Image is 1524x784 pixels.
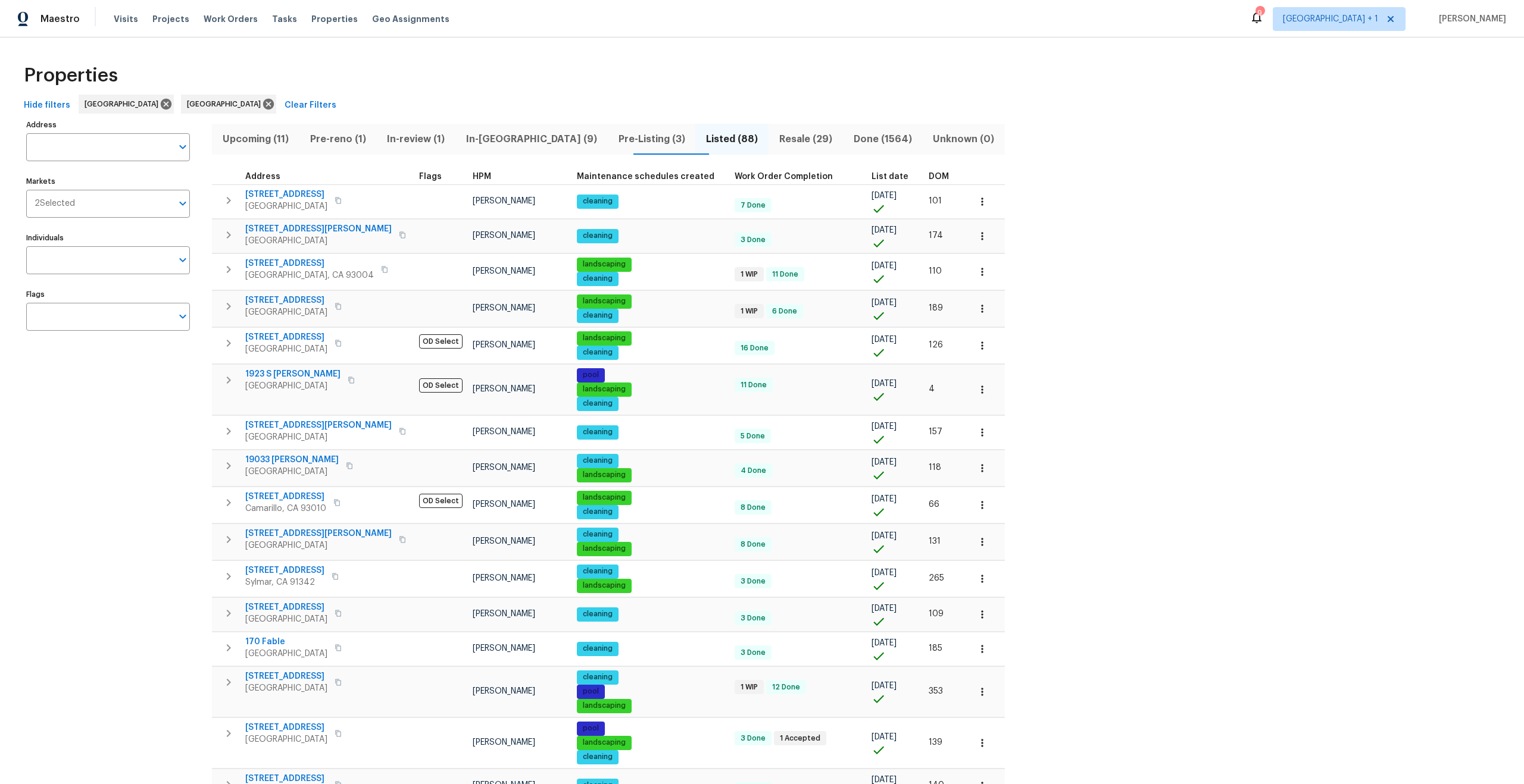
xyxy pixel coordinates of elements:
span: [GEOGRAPHIC_DATA] [245,733,327,745]
span: [STREET_ADDRESS] [245,331,327,343]
span: [GEOGRAPHIC_DATA] [245,343,327,355]
span: 118 [929,463,941,472]
label: Individuals [26,234,190,242]
span: [DATE] [872,380,897,388]
span: [PERSON_NAME] [473,197,535,205]
span: OD Select [419,494,463,508]
span: 3 Done [736,235,770,245]
span: 6 Done [767,306,802,316]
span: DOM [929,173,949,181]
span: [DATE] [872,639,897,647]
span: [PERSON_NAME] [473,428,535,436]
span: [DATE] [872,458,897,466]
span: [STREET_ADDRESS] [245,601,327,613]
span: Work Orders [204,13,258,25]
span: 110 [929,267,942,275]
label: Address [26,121,190,128]
span: List date [872,173,908,181]
span: landscaping [578,259,630,269]
span: Resale (29) [776,131,836,148]
span: Unknown (0) [929,131,998,148]
span: [PERSON_NAME] [473,738,535,747]
span: [DATE] [872,733,897,741]
span: [DATE] [872,335,897,344]
span: 4 [929,385,935,393]
span: [GEOGRAPHIC_DATA], CA 93004 [245,269,374,281]
span: [STREET_ADDRESS] [245,491,326,503]
span: 1 Accepted [775,733,825,744]
span: Properties [311,13,358,25]
span: [PERSON_NAME] [473,463,535,472]
span: [GEOGRAPHIC_DATA] [245,540,392,551]
span: [GEOGRAPHIC_DATA] [245,380,341,392]
span: 109 [929,610,944,618]
span: Clear Filters [285,98,336,113]
span: pool [578,686,604,697]
span: Projects [152,13,189,25]
span: [DATE] [872,569,897,577]
span: OD Select [419,334,463,349]
span: landscaping [578,493,630,503]
span: landscaping [578,701,630,711]
span: 174 [929,231,943,240]
button: Hide filters [19,95,75,117]
span: cleaning [578,274,617,284]
span: [PERSON_NAME] [473,644,535,653]
div: [GEOGRAPHIC_DATA] [181,95,276,114]
span: [PERSON_NAME] [473,304,535,312]
span: [STREET_ADDRESS] [245,670,327,682]
span: Sylmar, CA 91342 [245,576,324,588]
button: Clear Filters [280,95,341,117]
span: [STREET_ADDRESS] [245,565,324,576]
span: 265 [929,574,944,582]
span: Maestro [40,13,80,25]
span: 189 [929,304,943,312]
span: Tasks [272,15,297,23]
span: 19033 [PERSON_NAME] [245,454,339,466]
span: [DATE] [872,226,897,234]
span: [DATE] [872,495,897,503]
span: 7 Done [736,200,770,211]
span: [PERSON_NAME] [473,231,535,240]
span: cleaning [578,456,617,466]
span: Done (1564) [850,131,916,148]
span: [STREET_ADDRESS] [245,294,327,306]
span: [DATE] [872,422,897,431]
span: 66 [929,500,939,509]
span: 1 WIP [736,306,763,316]
span: 16 Done [736,343,773,353]
span: landscaping [578,544,630,554]
span: 5 Done [736,431,770,441]
span: 1 WIP [736,682,763,692]
span: In-[GEOGRAPHIC_DATA] (9) [463,131,601,148]
span: 139 [929,738,942,747]
span: In-review (1) [383,131,448,148]
span: cleaning [578,427,617,437]
span: Properties [24,70,118,81]
span: Address [245,173,280,181]
span: landscaping [578,333,630,343]
span: cleaning [578,672,617,682]
span: Work Order Completion [735,173,833,181]
span: 3 Done [736,613,770,623]
span: 1 WIP [736,269,763,280]
span: landscaping [578,470,630,480]
span: [STREET_ADDRESS] [245,189,327,200]
span: landscaping [578,296,630,306]
span: 126 [929,341,943,349]
span: [GEOGRAPHIC_DATA] [245,682,327,694]
span: [GEOGRAPHIC_DATA] [245,466,339,478]
span: [PERSON_NAME] [473,610,535,618]
span: [GEOGRAPHIC_DATA] + 1 [1283,13,1378,25]
span: landscaping [578,384,630,394]
span: cleaning [578,196,617,206]
span: cleaning [578,609,617,619]
span: Pre-reno (1) [307,131,370,148]
span: [DATE] [872,262,897,270]
span: [GEOGRAPHIC_DATA] [245,235,392,247]
button: Open [174,252,191,268]
span: Visits [114,13,138,25]
span: [STREET_ADDRESS][PERSON_NAME] [245,419,392,431]
span: [DATE] [872,532,897,540]
span: 3 Done [736,576,770,587]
